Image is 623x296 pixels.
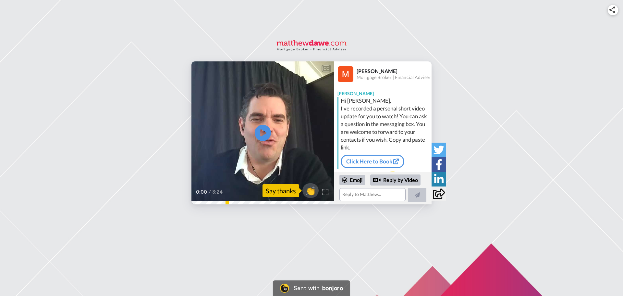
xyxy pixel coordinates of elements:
div: Mortgage Broker | Financial Adviser [357,75,431,80]
span: 0:00 [196,188,207,196]
div: CC [322,65,330,72]
button: 👏 [302,183,319,198]
div: Hi [PERSON_NAME], I've recorded a personal short video update for you to watch! You can ask a que... [341,97,430,151]
img: logo [276,39,347,52]
div: [PERSON_NAME] [334,87,432,97]
div: Emoji [339,175,365,185]
img: message.svg [369,172,397,185]
div: Reply by Video [370,174,421,186]
span: / [209,188,211,196]
span: 3:24 [212,188,224,196]
div: Send [PERSON_NAME] a reply. [334,172,432,195]
div: [PERSON_NAME] [357,68,431,74]
a: Click Here to Book [341,155,404,168]
div: Reply by Video [373,176,381,184]
img: Full screen [322,189,328,195]
img: ic_share.svg [609,6,615,13]
div: Say thanks [263,184,299,197]
img: Profile Image [338,66,353,82]
span: 👏 [302,186,319,196]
